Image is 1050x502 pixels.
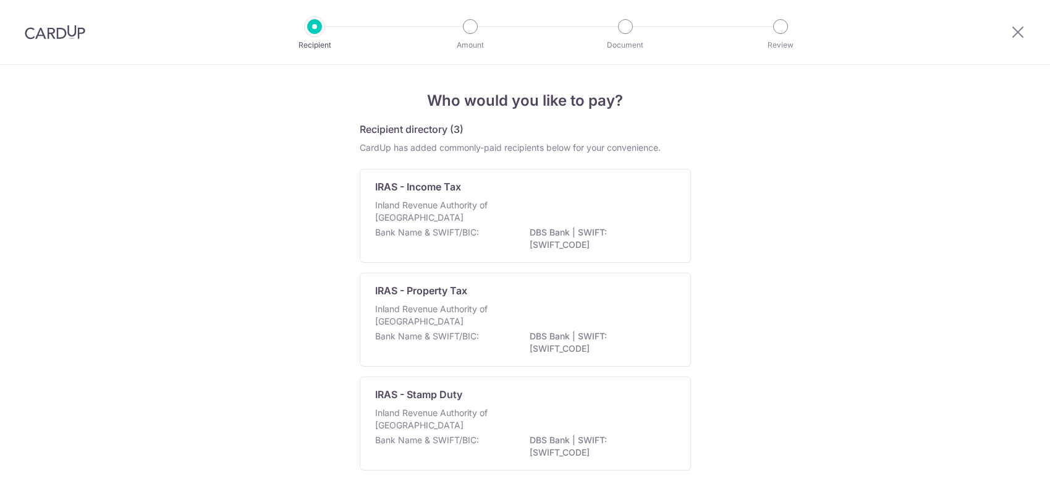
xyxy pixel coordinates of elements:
[580,39,671,51] p: Document
[375,387,462,402] p: IRAS - Stamp Duty
[375,199,506,224] p: Inland Revenue Authority of [GEOGRAPHIC_DATA]
[375,407,506,432] p: Inland Revenue Authority of [GEOGRAPHIC_DATA]
[375,226,479,239] p: Bank Name & SWIFT/BIC:
[269,39,360,51] p: Recipient
[375,330,479,342] p: Bank Name & SWIFT/BIC:
[375,434,479,446] p: Bank Name & SWIFT/BIC:
[530,434,668,459] p: DBS Bank | SWIFT: [SWIFT_CODE]
[25,25,85,40] img: CardUp
[375,303,506,328] p: Inland Revenue Authority of [GEOGRAPHIC_DATA]
[735,39,826,51] p: Review
[375,283,467,298] p: IRAS - Property Tax
[360,90,691,112] h4: Who would you like to pay?
[530,330,668,355] p: DBS Bank | SWIFT: [SWIFT_CODE]
[530,226,668,251] p: DBS Bank | SWIFT: [SWIFT_CODE]
[425,39,516,51] p: Amount
[360,122,464,137] h5: Recipient directory (3)
[375,179,461,194] p: IRAS - Income Tax
[360,142,691,154] div: CardUp has added commonly-paid recipients below for your convenience.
